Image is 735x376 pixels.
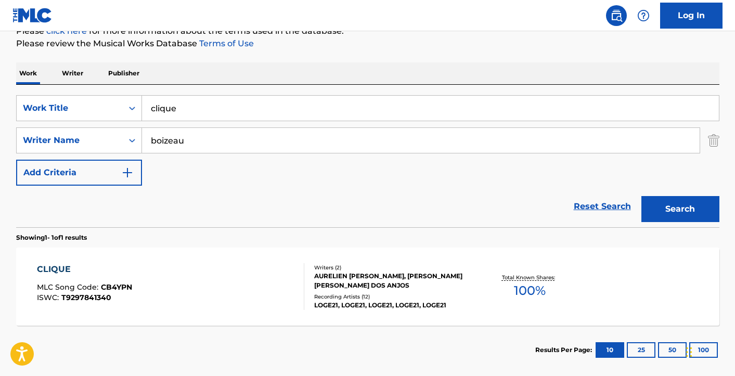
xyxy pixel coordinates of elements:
[37,263,132,276] div: CLIQUE
[627,342,655,358] button: 25
[105,62,143,84] p: Publisher
[314,271,471,290] div: AURELIEN [PERSON_NAME], [PERSON_NAME] [PERSON_NAME] DOS ANJOS
[197,38,254,48] a: Terms of Use
[535,345,595,355] p: Results Per Page:
[641,196,719,222] button: Search
[314,301,471,310] div: LOGE21, LOGE21, LOGE21, LOGE21, LOGE21
[683,326,735,376] iframe: Chat Widget
[606,5,627,26] a: Public Search
[569,195,636,218] a: Reset Search
[121,166,134,179] img: 9d2ae6d4665cec9f34b9.svg
[708,127,719,153] img: Delete Criterion
[514,281,546,300] span: 100 %
[596,342,624,358] button: 10
[61,293,111,302] span: T9297841340
[23,134,117,147] div: Writer Name
[610,9,623,22] img: search
[37,282,101,292] span: MLC Song Code :
[16,37,719,50] p: Please review the Musical Works Database
[314,293,471,301] div: Recording Artists ( 12 )
[59,62,86,84] p: Writer
[16,62,40,84] p: Work
[23,102,117,114] div: Work Title
[12,8,53,23] img: MLC Logo
[633,5,654,26] div: Help
[686,336,692,368] div: Drag
[16,160,142,186] button: Add Criteria
[660,3,723,29] a: Log In
[502,274,558,281] p: Total Known Shares:
[658,342,687,358] button: 50
[16,95,719,227] form: Search Form
[16,248,719,326] a: CLIQUEMLC Song Code:CB4YPNISWC:T9297841340Writers (2)AURELIEN [PERSON_NAME], [PERSON_NAME] [PERSO...
[314,264,471,271] div: Writers ( 2 )
[16,233,87,242] p: Showing 1 - 1 of 1 results
[637,9,650,22] img: help
[16,25,719,37] p: Please for more information about the terms used in the database.
[101,282,132,292] span: CB4YPN
[37,293,61,302] span: ISWC :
